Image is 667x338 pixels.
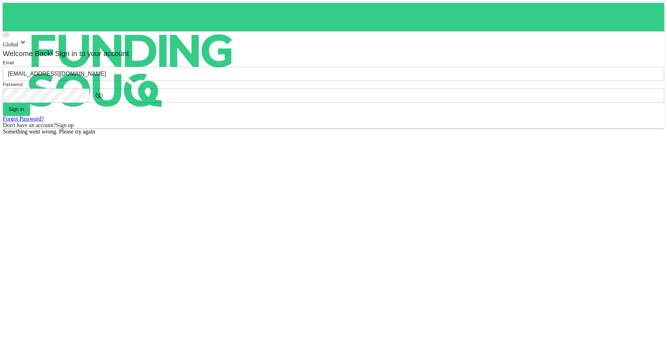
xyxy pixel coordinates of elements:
span: Email [3,60,14,65]
span: Welcome Back! [3,50,53,57]
span: Sign in to your account [53,50,129,57]
a: logo [3,3,664,31]
input: email [3,67,664,81]
button: Sign in [3,103,30,116]
span: Password [3,82,23,87]
img: logo [3,3,260,138]
div: Something went wrong. Please try again [3,128,664,135]
span: Sign up [56,122,74,128]
div: Global [3,38,664,48]
input: password [3,89,89,103]
a: Forgot Password? [3,116,44,122]
span: Don't have an account? [3,122,56,128]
